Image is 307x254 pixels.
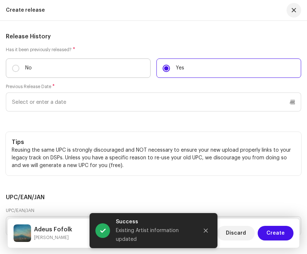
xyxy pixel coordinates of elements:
[217,226,255,240] button: Discard
[266,226,285,240] span: Create
[12,147,295,170] p: Reusing the same UPC is strongly discouraged and NOT necessary to ensure your new upload properly...
[34,225,72,234] h5: Adeus Fofolk
[34,234,72,241] small: Adeus Fofolk
[6,92,301,111] input: Select or enter a date
[12,138,295,147] h5: Tips
[116,217,193,226] div: Success
[6,47,301,53] label: Has it been previously released?
[6,7,45,13] div: Create release
[14,224,31,242] img: e3d1296c-af45-43d9-ad9f-3b8b80bcc913
[25,64,32,72] p: No
[198,223,213,238] button: Close
[6,208,34,213] label: UPC/EAN/JAN
[176,64,184,72] p: Yes
[6,32,301,41] h5: Release History
[258,226,293,240] button: Create
[6,216,301,235] input: e.g. 000000000000
[116,226,193,244] div: Existing Artist information updated
[226,226,246,240] span: Discard
[6,84,55,90] label: Previous Release Date
[6,193,301,202] h5: UPC/EAN/JAN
